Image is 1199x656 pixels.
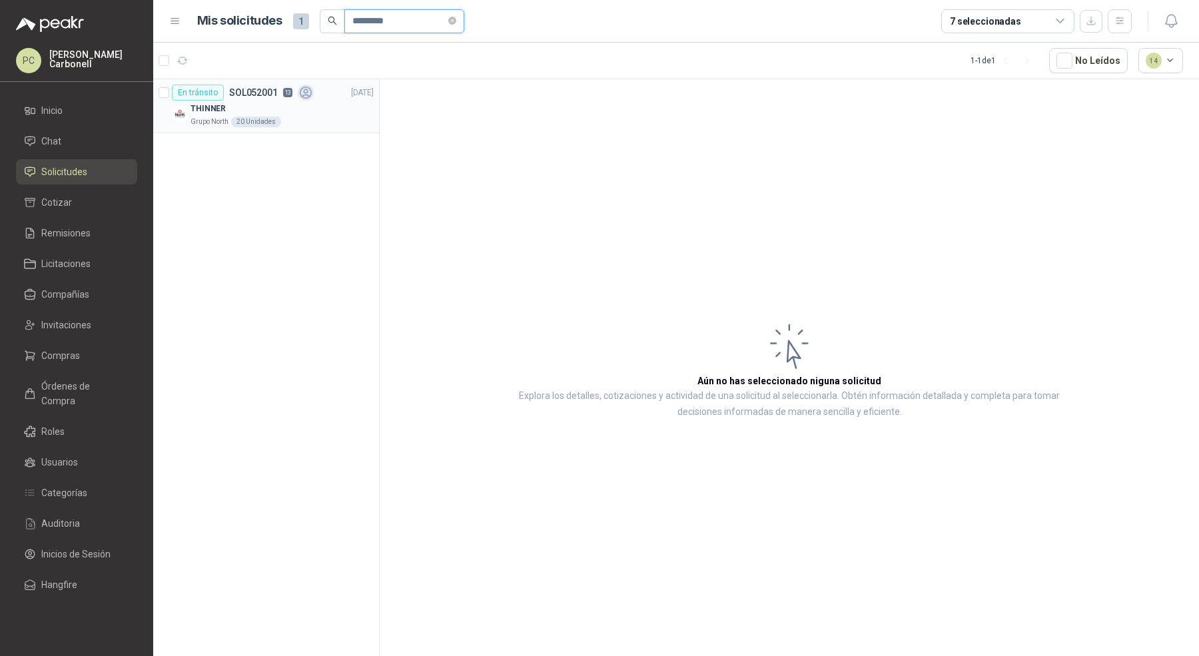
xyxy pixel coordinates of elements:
span: Solicitudes [41,164,87,179]
span: Usuarios [41,455,78,470]
span: Auditoria [41,516,80,531]
a: Roles [16,419,137,444]
span: Invitaciones [41,318,91,332]
a: Inicios de Sesión [16,541,137,567]
img: Company Logo [172,106,188,122]
a: Cotizar [16,190,137,215]
a: Chat [16,129,137,154]
span: Inicios de Sesión [41,547,111,561]
button: No Leídos [1049,48,1128,73]
a: Auditoria [16,511,137,536]
a: Categorías [16,480,137,505]
p: Grupo North [191,117,228,127]
span: Hangfire [41,577,77,592]
div: En tránsito [172,85,224,101]
span: close-circle [448,17,456,25]
span: 1 [293,13,309,29]
img: Logo peakr [16,16,84,32]
div: PC [16,48,41,73]
h1: Mis solicitudes [197,11,282,31]
span: Categorías [41,486,87,500]
a: Compañías [16,282,137,307]
a: Licitaciones [16,251,137,276]
span: Compañías [41,287,89,302]
a: Compras [16,343,137,368]
div: 1 - 1 de 1 [971,50,1038,71]
span: search [328,16,337,25]
a: Solicitudes [16,159,137,184]
span: Inicio [41,103,63,118]
div: 7 seleccionadas [950,14,1021,29]
a: Hangfire [16,572,137,597]
span: close-circle [448,15,456,27]
span: Roles [41,424,65,439]
a: En tránsitoSOL05200113[DATE] Company LogoTHINNERGrupo North20 Unidades [153,79,379,133]
div: 20 Unidades [231,117,281,127]
span: Compras [41,348,80,363]
a: Usuarios [16,450,137,475]
a: Remisiones [16,220,137,246]
p: SOL052001 [229,88,278,97]
p: 13 [283,88,292,97]
p: Explora los detalles, cotizaciones y actividad de una solicitud al seleccionarla. Obtén informaci... [513,388,1066,420]
span: Remisiones [41,226,91,240]
span: Chat [41,134,61,149]
a: Inicio [16,98,137,123]
p: [PERSON_NAME] Carbonell [49,50,137,69]
span: Órdenes de Compra [41,379,125,408]
span: Licitaciones [41,256,91,271]
a: Invitaciones [16,312,137,338]
span: Cotizar [41,195,72,210]
p: [DATE] [351,87,374,99]
a: Órdenes de Compra [16,374,137,414]
h3: Aún no has seleccionado niguna solicitud [697,374,881,388]
button: 14 [1138,48,1184,73]
p: THINNER [191,103,226,115]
